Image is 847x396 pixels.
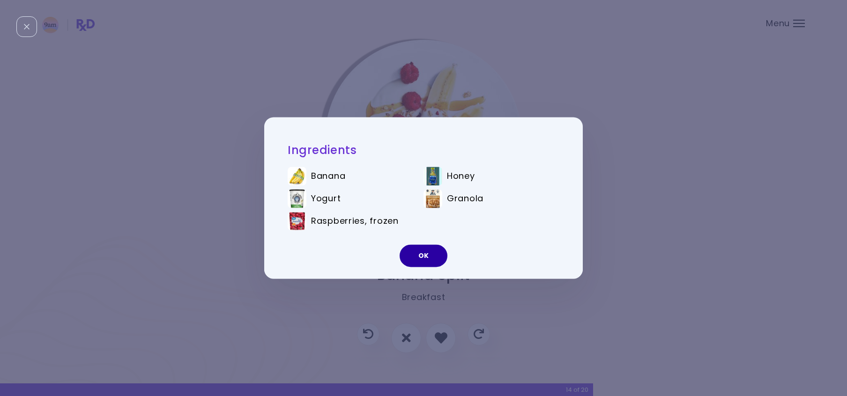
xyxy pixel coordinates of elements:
[447,171,475,182] span: Honey
[311,194,341,204] span: Yogurt
[311,216,399,227] span: Raspberries, frozen
[400,245,447,267] button: OK
[311,171,345,182] span: Banana
[16,16,37,37] div: Close
[447,194,483,204] span: Granola
[288,143,559,157] h2: Ingredients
